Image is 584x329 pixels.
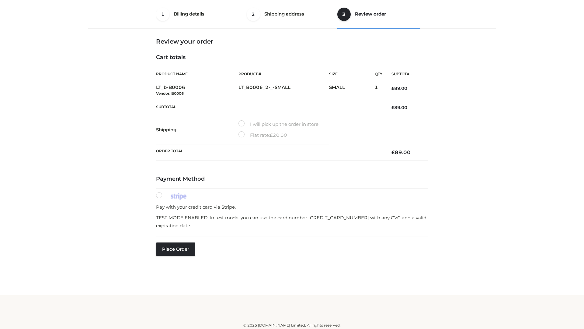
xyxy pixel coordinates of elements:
th: Product Name [156,67,238,81]
bdi: 89.00 [391,105,407,110]
small: Vendor: B0006 [156,91,184,96]
th: Subtotal [156,100,382,115]
th: Product # [238,67,329,81]
bdi: 89.00 [391,86,407,91]
span: £ [391,149,395,155]
button: Place order [156,242,195,256]
th: Size [329,67,372,81]
p: TEST MODE ENABLED. In test mode, you can use the card number [CREDIT_CARD_NUMBER] with any CVC an... [156,214,428,229]
td: LT_B0006_2-_-SMALL [238,81,329,100]
h4: Cart totals [156,54,428,61]
td: SMALL [329,81,375,100]
h3: Review your order [156,38,428,45]
th: Order Total [156,144,382,161]
th: Qty [375,67,382,81]
td: LT_b-B0006 [156,81,238,100]
label: Flat rate: [238,131,287,139]
div: © 2025 [DOMAIN_NAME] Limited. All rights reserved. [90,322,494,328]
th: Shipping [156,115,238,144]
bdi: 89.00 [391,149,411,155]
label: I will pick up the order in store. [238,120,319,128]
th: Subtotal [382,67,428,81]
span: £ [391,105,394,110]
p: Pay with your credit card via Stripe. [156,203,428,211]
span: £ [270,132,273,138]
td: 1 [375,81,382,100]
h4: Payment Method [156,176,428,182]
bdi: 20.00 [270,132,287,138]
span: £ [391,86,394,91]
